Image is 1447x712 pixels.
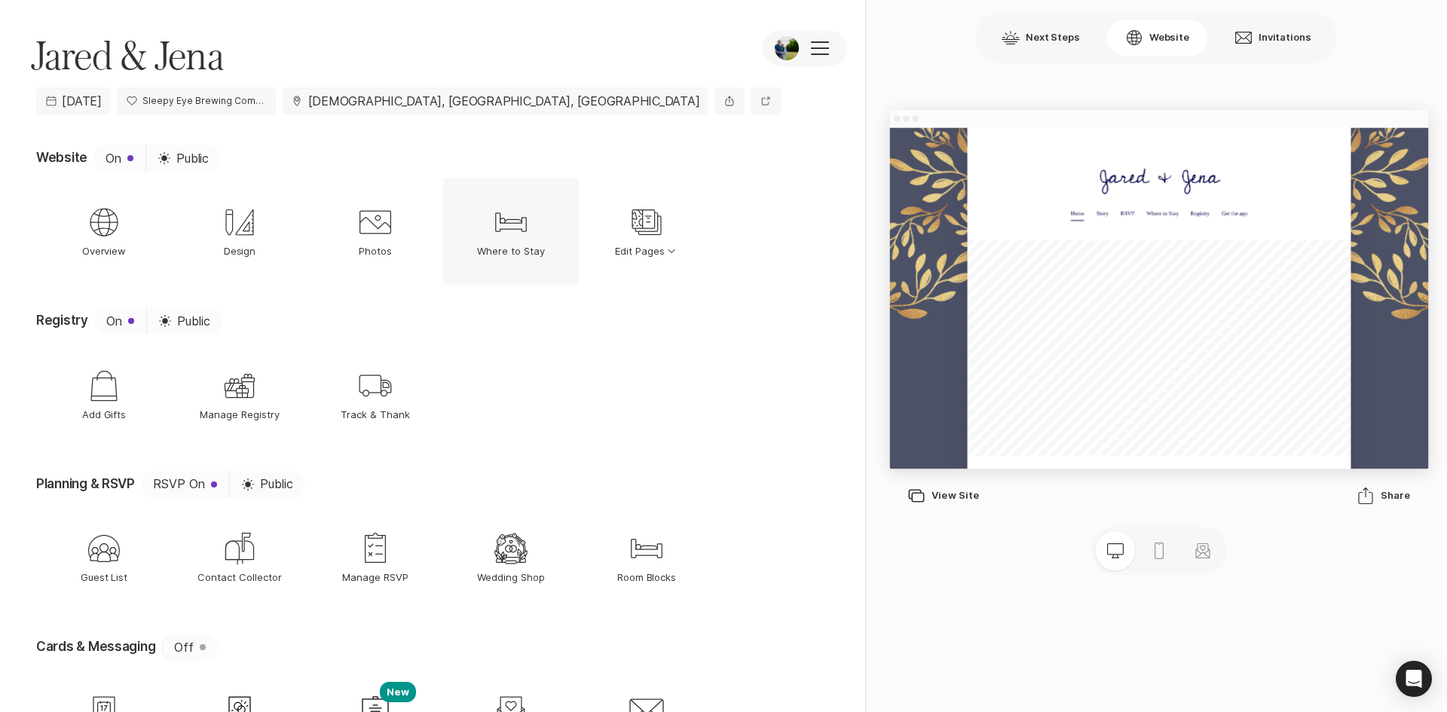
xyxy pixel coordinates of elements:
[307,341,443,448] a: Track & Thank
[172,178,307,285] a: Design
[117,87,276,115] a: Sleepy Eye Brewing Company, [STREET_ADDRESS]
[36,312,88,330] p: Registry
[357,368,393,404] div: Track & Thank
[365,157,393,189] p: Home
[146,307,222,335] button: Public
[229,471,305,498] button: Public
[177,314,210,328] span: Public
[629,530,665,567] div: Room Blocks
[172,504,307,611] a: Contact Collector
[493,530,529,567] div: Wedding Shop
[341,408,410,421] p: Track & Thank
[222,530,258,567] div: Contact Collector
[93,145,145,172] button: On
[30,30,223,81] span: Jared & Jena
[86,530,122,567] div: Guest List
[380,682,416,701] p: New
[1106,542,1124,560] svg: Preview desktop
[984,20,1098,56] button: Next Steps
[82,244,127,258] p: Overview
[465,155,494,191] a: RSVP
[86,204,122,240] div: Overview
[176,149,209,167] span: Public
[172,341,307,448] a: Manage Registry
[1216,20,1329,56] button: Invitations
[416,155,441,191] a: Story
[615,244,678,258] p: Edit Pages
[517,155,582,191] a: Where to Stay
[282,87,708,115] a: [DEMOGRAPHIC_DATA], [GEOGRAPHIC_DATA], [GEOGRAPHIC_DATA]
[222,368,258,404] div: Manage Registry
[1193,542,1211,560] svg: Preview matching stationery
[1356,487,1410,505] div: Share
[197,570,281,584] p: Contact Collector
[222,204,258,240] div: Design
[161,634,218,661] button: Off
[36,504,172,611] a: Guest List
[36,149,87,167] p: Website
[145,145,221,172] a: Public
[606,157,644,189] p: Registry
[668,157,720,189] p: Get the app
[141,471,229,498] button: RSVP On
[1107,20,1207,56] button: Website
[579,178,714,285] button: Edit Pages
[477,570,545,584] p: Wedding Shop
[775,36,799,60] img: Event Photo
[62,92,101,110] span: [DATE]
[443,178,579,285] a: Where to Stay
[36,87,111,115] a: [DATE]
[224,244,256,258] p: Design
[359,244,392,258] p: Photos
[629,204,665,240] div: Edit Pages
[86,368,122,404] div: Add Gifts
[357,204,393,240] div: Photos
[751,87,781,115] a: Preview website
[82,408,127,421] p: Add Gifts
[307,504,443,611] a: Manage RSVP
[142,96,267,106] p: Sleepy Eye Brewing Company, 121 Main St W, Sleepy Eye, MN 56085, USA
[200,408,280,421] p: Manage Registry
[36,638,155,656] p: Cards & Messaging
[36,341,172,448] a: Add Gifts
[416,157,441,189] p: Story
[493,204,529,240] div: Where to Stay
[465,157,494,189] p: RSVP
[907,487,979,505] div: View Site
[617,570,677,584] p: Room Blocks
[36,178,172,285] a: Overview
[81,570,128,584] p: Guest List
[365,155,393,191] a: Home
[36,475,135,494] p: Planning & RSVP
[668,155,720,191] a: Get the app
[260,477,293,490] span: Public
[579,504,714,611] a: Room Blocks
[1396,661,1432,697] div: Open Intercom Messenger
[714,87,745,115] button: Share event information
[517,157,582,189] p: Where to Stay
[342,570,408,584] p: Manage RSVP
[477,244,545,258] p: Where to Stay
[606,155,644,191] a: Registry
[94,307,146,335] button: On
[443,504,579,611] a: Wedding Shop
[357,530,393,567] div: Manage RSVP
[1149,542,1167,560] svg: Preview mobile
[307,178,443,285] a: Photos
